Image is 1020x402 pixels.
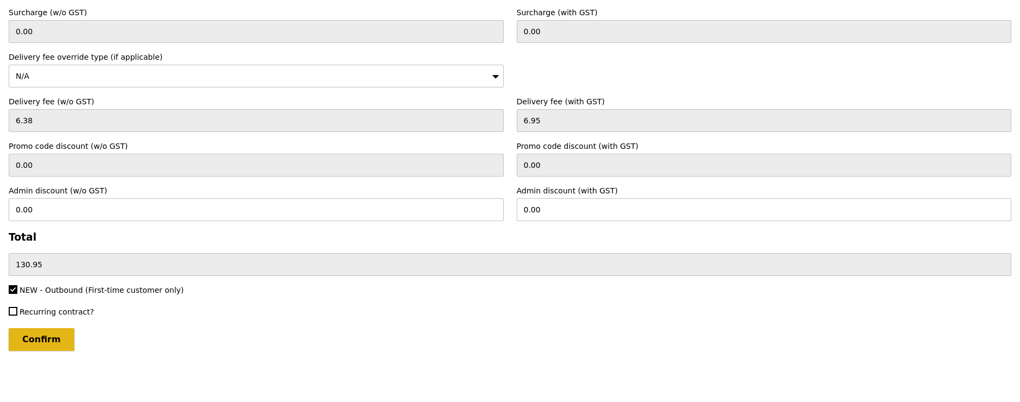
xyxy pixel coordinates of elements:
[517,96,1012,107] label: Delivery fee (with GST)
[9,285,17,294] input: NEW - Outbound (First-time customer only)
[9,328,74,351] input: Confirm
[16,72,29,80] span: N/A
[9,307,17,316] input: Recurring contract?
[9,7,504,18] label: Surcharge (w/o GST)
[517,7,1012,18] label: Surcharge (with GST)
[9,52,504,62] label: Delivery fee override type (if applicable)
[9,96,504,107] label: Delivery fee (w/o GST)
[20,286,184,294] span: NEW - Outbound (First-time customer only)
[9,141,504,152] label: Promo code discount (w/o GST)
[20,307,94,316] span: Recurring contract?
[9,185,504,196] label: Admin discount (w/o GST)
[9,231,1011,243] h3: Total
[517,141,1012,152] label: Promo code discount (with GST)
[517,185,1012,196] label: Admin discount (with GST)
